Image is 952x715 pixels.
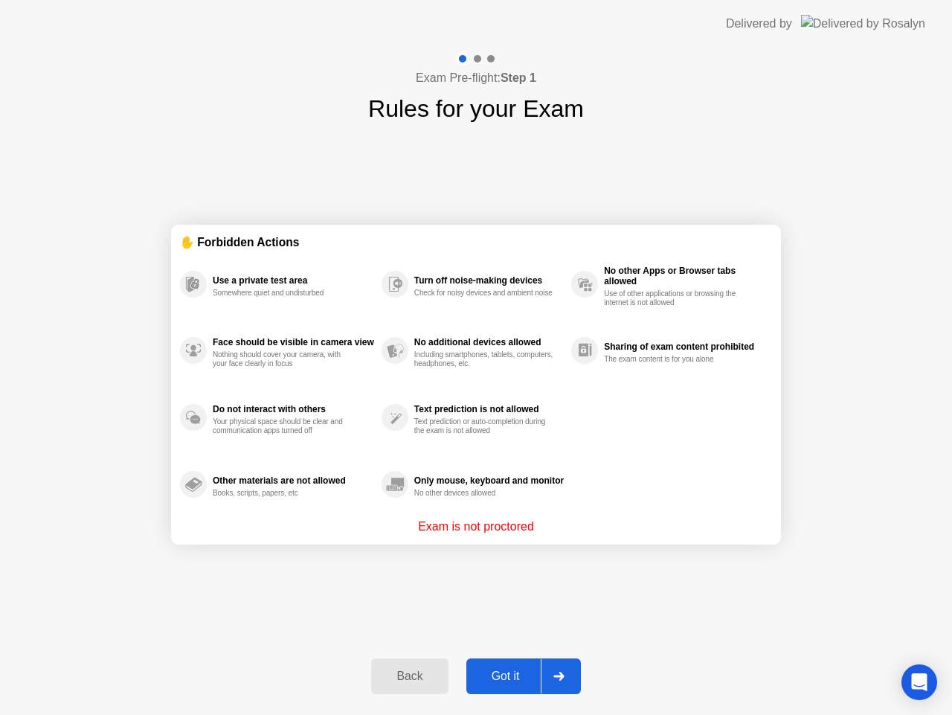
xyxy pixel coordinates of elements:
[371,658,448,694] button: Back
[414,404,564,414] div: Text prediction is not allowed
[604,289,744,307] div: Use of other applications or browsing the internet is not allowed
[414,417,555,435] div: Text prediction or auto-completion during the exam is not allowed
[471,670,541,683] div: Got it
[414,350,555,368] div: Including smartphones, tablets, computers, headphones, etc.
[466,658,581,694] button: Got it
[213,417,353,435] div: Your physical space should be clear and communication apps turned off
[726,15,792,33] div: Delivered by
[414,489,555,498] div: No other devices allowed
[368,91,584,126] h1: Rules for your Exam
[604,266,765,286] div: No other Apps or Browser tabs allowed
[213,337,374,347] div: Face should be visible in camera view
[414,337,564,347] div: No additional devices allowed
[376,670,443,683] div: Back
[414,275,564,286] div: Turn off noise-making devices
[180,234,772,251] div: ✋ Forbidden Actions
[213,350,353,368] div: Nothing should cover your camera, with your face clearly in focus
[901,664,937,700] div: Open Intercom Messenger
[414,289,555,298] div: Check for noisy devices and ambient noise
[604,342,765,352] div: Sharing of exam content prohibited
[414,475,564,486] div: Only mouse, keyboard and monitor
[213,489,353,498] div: Books, scripts, papers, etc
[416,69,536,87] h4: Exam Pre-flight:
[501,71,536,84] b: Step 1
[213,475,374,486] div: Other materials are not allowed
[418,518,534,536] p: Exam is not proctored
[604,355,744,364] div: The exam content is for you alone
[801,15,925,32] img: Delivered by Rosalyn
[213,275,374,286] div: Use a private test area
[213,289,353,298] div: Somewhere quiet and undisturbed
[213,404,374,414] div: Do not interact with others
